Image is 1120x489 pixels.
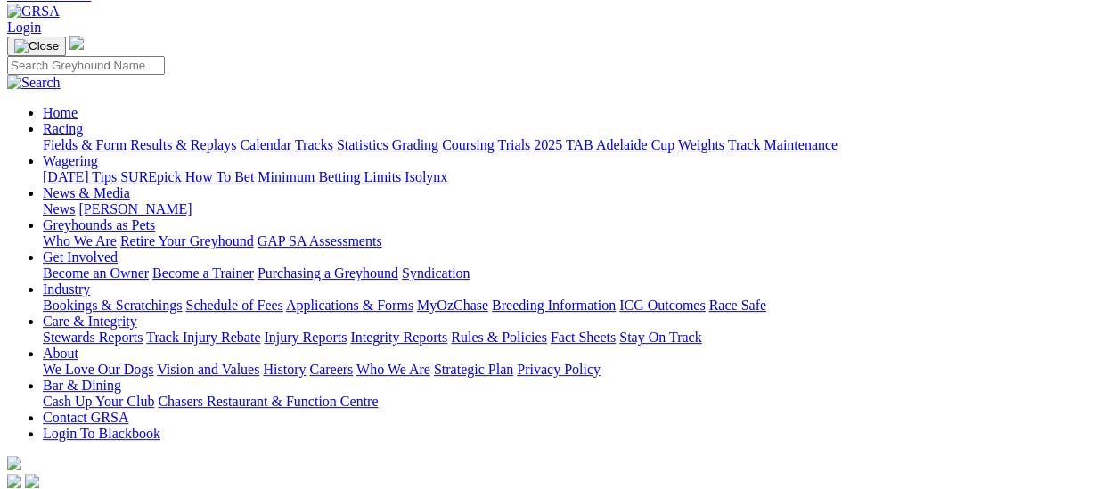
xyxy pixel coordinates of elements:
a: ICG Outcomes [619,297,705,313]
a: Chasers Restaurant & Function Centre [158,394,378,409]
a: Careers [309,362,353,377]
a: Schedule of Fees [185,297,282,313]
a: We Love Our Dogs [43,362,153,377]
a: Results & Replays [130,137,236,152]
button: Toggle navigation [7,37,66,56]
a: Wagering [43,153,98,168]
a: Minimum Betting Limits [258,169,401,184]
a: Strategic Plan [434,362,513,377]
a: Racing [43,121,83,136]
a: Get Involved [43,249,118,265]
a: GAP SA Assessments [258,233,382,249]
a: News [43,201,75,216]
a: Bookings & Scratchings [43,297,182,313]
a: News & Media [43,185,130,200]
a: Breeding Information [492,297,616,313]
a: Retire Your Greyhound [120,233,254,249]
a: Login To Blackbook [43,426,160,441]
a: Integrity Reports [350,330,447,345]
a: Stewards Reports [43,330,143,345]
a: Race Safe [708,297,765,313]
div: Bar & Dining [43,394,1113,410]
a: Who We Are [43,233,117,249]
a: SUREpick [120,169,181,184]
a: Calendar [240,137,291,152]
input: Search [7,56,165,75]
a: About [43,346,78,361]
a: Who We Are [356,362,430,377]
a: Track Maintenance [728,137,838,152]
img: logo-grsa-white.png [7,456,21,470]
a: Trials [497,137,530,152]
a: Become a Trainer [152,265,254,281]
img: Search [7,75,61,91]
img: GRSA [7,4,60,20]
a: Rules & Policies [451,330,547,345]
a: Isolynx [405,169,447,184]
div: Get Involved [43,265,1113,281]
div: Racing [43,137,1113,153]
div: About [43,362,1113,378]
a: History [263,362,306,377]
a: 2025 TAB Adelaide Cup [534,137,674,152]
img: twitter.svg [25,474,39,488]
a: Fields & Form [43,137,127,152]
a: Contact GRSA [43,410,128,425]
a: Tracks [295,137,333,152]
a: Weights [678,137,724,152]
a: Track Injury Rebate [146,330,260,345]
a: Purchasing a Greyhound [258,265,398,281]
div: Greyhounds as Pets [43,233,1113,249]
a: Coursing [442,137,495,152]
a: Industry [43,281,90,297]
a: Syndication [402,265,470,281]
img: facebook.svg [7,474,21,488]
a: How To Bet [185,169,255,184]
img: Close [14,39,59,53]
a: Injury Reports [264,330,347,345]
a: [PERSON_NAME] [78,201,192,216]
a: [DATE] Tips [43,169,117,184]
a: Fact Sheets [551,330,616,345]
a: Greyhounds as Pets [43,217,155,232]
a: Home [43,105,78,120]
div: Wagering [43,169,1113,185]
img: logo-grsa-white.png [69,36,84,50]
a: MyOzChase [417,297,488,313]
a: Applications & Forms [286,297,413,313]
a: Grading [392,137,438,152]
a: Bar & Dining [43,378,121,393]
a: Become an Owner [43,265,149,281]
div: Care & Integrity [43,330,1113,346]
a: Privacy Policy [517,362,601,377]
a: Statistics [337,137,388,152]
div: News & Media [43,201,1113,217]
a: Cash Up Your Club [43,394,154,409]
a: Login [7,20,41,35]
a: Care & Integrity [43,314,137,329]
a: Vision and Values [157,362,259,377]
div: Industry [43,297,1113,314]
a: Stay On Track [619,330,701,345]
